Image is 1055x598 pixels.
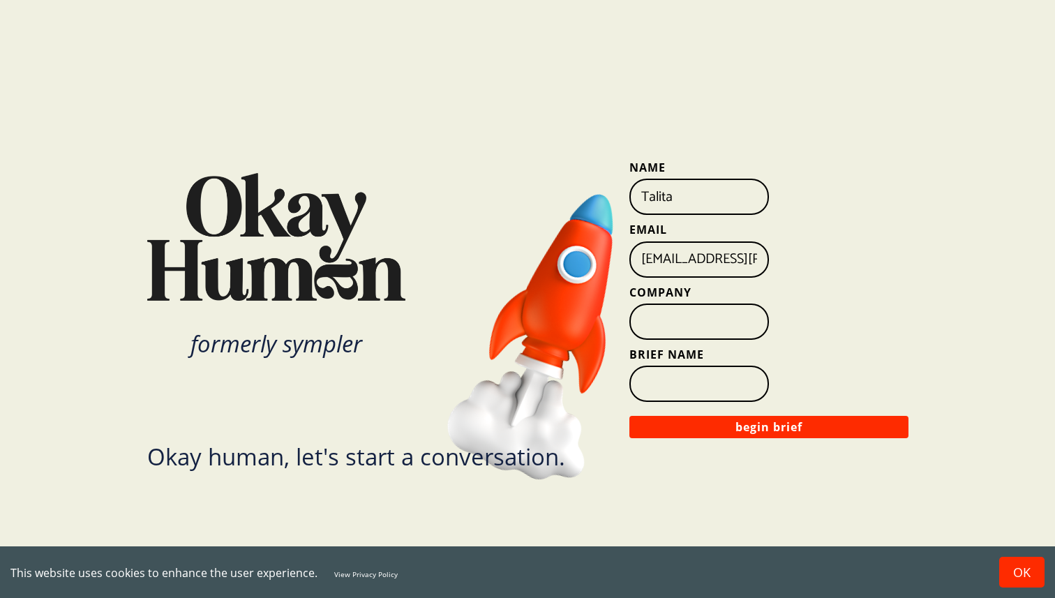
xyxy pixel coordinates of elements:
button: Accept cookies [999,557,1045,588]
label: Email [629,222,908,237]
label: Company [629,285,908,300]
img: Okay Human Logo [147,173,405,301]
div: This website uses cookies to enhance the user experience. [10,565,978,581]
div: formerly sympler [147,332,405,355]
a: View Privacy Policy [334,569,398,579]
label: Brief Name [629,347,908,362]
label: Name [629,160,908,175]
div: Okay human, let's start a conversation. [147,445,565,468]
button: begin brief [629,416,908,438]
img: Rocket Ship [435,170,675,499]
a: Okay Human Logoformerly sympler [147,173,475,356]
